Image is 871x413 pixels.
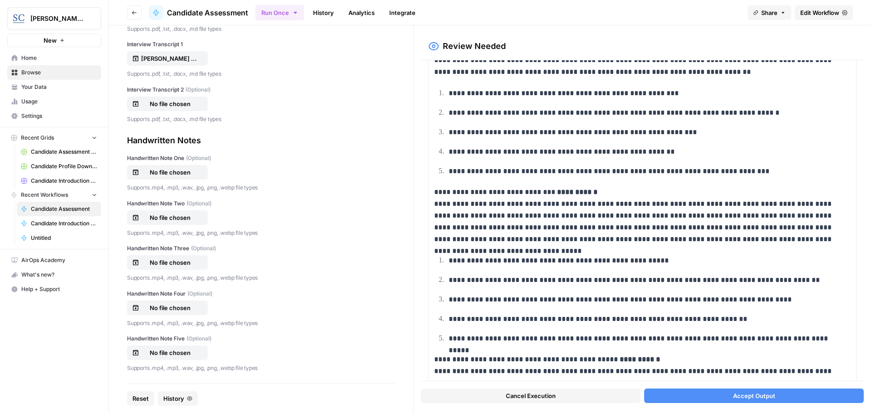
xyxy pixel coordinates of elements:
[127,273,395,282] p: Supports .mp4, .mp3, .wav, .jpg, .png, .webp file types
[7,267,101,282] button: What's new?
[7,80,101,94] a: Your Data
[748,5,791,20] button: Share
[127,228,395,238] p: Supports .mp4, .mp3, .wav, .jpg, .png, .webp file types
[127,255,208,270] button: No file chosen
[127,134,395,147] div: Handwritten Notes
[127,115,395,124] p: Supports .pdf, .txt, .docx, .md file types
[127,51,208,66] button: [PERSON_NAME] and [PERSON_NAME] UCBC Transcript.docx
[31,162,97,170] span: Candidate Profile Download Sheet
[127,165,208,180] button: No file chosen
[141,303,199,312] p: No file chosen
[17,174,101,188] a: Candidate Introduction Download Sheet
[141,258,199,267] p: No file chosen
[127,24,395,34] p: Supports .pdf, .txt, .docx, .md file types
[141,168,199,177] p: No file chosen
[149,5,248,20] a: Candidate Assessment
[127,244,395,253] label: Handwritten Note Three
[187,290,212,298] span: (Optional)
[17,231,101,245] a: Untitled
[8,268,101,282] div: What's new?
[21,256,97,264] span: AirOps Academy
[421,389,641,403] button: Cancel Execution
[186,335,211,343] span: (Optional)
[127,183,395,192] p: Supports .mp4, .mp3, .wav, .jpg, .png, .webp file types
[141,54,199,63] p: [PERSON_NAME] and [PERSON_NAME] UCBC Transcript.docx
[127,69,395,78] p: Supports .pdf, .txt, .docx, .md file types
[186,154,211,162] span: (Optional)
[31,205,97,213] span: Candidate Assessment
[127,335,395,343] label: Handwritten Note Five
[127,210,208,225] button: No file chosen
[186,199,211,208] span: (Optional)
[21,97,97,106] span: Usage
[21,285,97,293] span: Help + Support
[31,219,97,228] span: Candidate Introduction and Profile
[308,5,339,20] a: History
[30,14,85,23] span: [PERSON_NAME] [GEOGRAPHIC_DATA]
[141,99,199,108] p: No file chosen
[127,319,395,328] p: Supports .mp4, .mp3, .wav, .jpg, .png, .webp file types
[141,213,199,222] p: No file chosen
[21,112,97,120] span: Settings
[158,391,198,406] button: History
[343,5,380,20] a: Analytics
[21,83,97,91] span: Your Data
[10,10,27,27] img: Stanton Chase Nashville Logo
[127,301,208,315] button: No file chosen
[7,109,101,123] a: Settings
[17,202,101,216] a: Candidate Assessment
[127,290,395,298] label: Handwritten Note Four
[163,394,184,403] span: History
[7,282,101,296] button: Help + Support
[127,199,395,208] label: Handwritten Note Two
[167,7,248,18] span: Candidate Assessment
[127,391,154,406] button: Reset
[644,389,864,403] button: Accept Output
[127,154,395,162] label: Handwritten Note One
[7,65,101,80] a: Browse
[506,391,556,400] span: Cancel Execution
[733,391,775,400] span: Accept Output
[44,36,57,45] span: New
[17,159,101,174] a: Candidate Profile Download Sheet
[127,345,208,360] button: No file chosen
[31,177,97,185] span: Candidate Introduction Download Sheet
[17,216,101,231] a: Candidate Introduction and Profile
[132,394,149,403] span: Reset
[31,148,97,156] span: Candidate Assessment Download Sheet
[7,7,101,30] button: Workspace: Stanton Chase Nashville
[127,364,395,373] p: Supports .mp4, .mp3, .wav, .jpg, .png, .webp file types
[761,8,778,17] span: Share
[186,86,210,94] span: (Optional)
[21,54,97,62] span: Home
[7,131,101,145] button: Recent Grids
[191,244,216,253] span: (Optional)
[7,253,101,267] a: AirOps Academy
[21,134,54,142] span: Recent Grids
[7,34,101,47] button: New
[255,5,304,20] button: Run Once
[21,68,97,77] span: Browse
[17,145,101,159] a: Candidate Assessment Download Sheet
[7,51,101,65] a: Home
[127,97,208,111] button: No file chosen
[800,8,839,17] span: Edit Workflow
[7,94,101,109] a: Usage
[384,5,421,20] a: Integrate
[443,40,506,53] h2: Review Needed
[141,348,199,357] p: No file chosen
[127,86,395,94] label: Interview Transcript 2
[127,40,395,49] label: Interview Transcript 1
[795,5,853,20] a: Edit Workflow
[31,234,97,242] span: Untitled
[7,188,101,202] button: Recent Workflows
[21,191,68,199] span: Recent Workflows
